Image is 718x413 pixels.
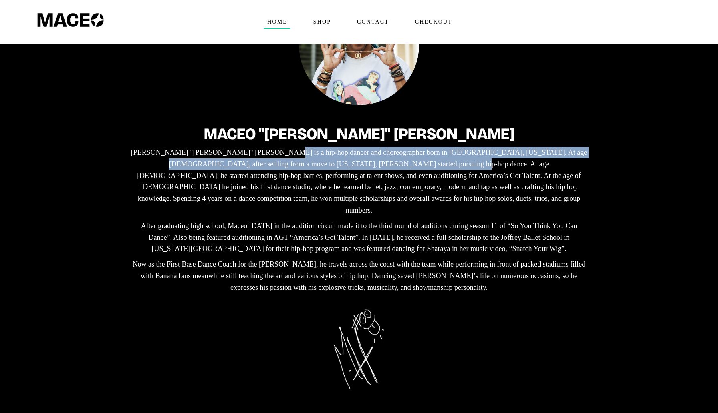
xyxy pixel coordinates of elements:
p: Now as the First Base Dance Coach for the [PERSON_NAME], he travels across the coast with the tea... [129,259,589,293]
span: Shop [310,16,334,28]
h2: Maceo "[PERSON_NAME]" [PERSON_NAME] [129,125,589,143]
img: Maceo Harrison Signature [334,309,385,389]
span: Checkout [411,16,456,28]
p: [PERSON_NAME] "[PERSON_NAME]" [PERSON_NAME] is a hip-hop dancer and choreographer born in [GEOGRA... [129,147,589,216]
span: Home [264,16,290,28]
p: After graduating high school, Maceo [DATE] in the audition circuit made it to the third round of ... [129,220,589,255]
span: Contact [353,16,392,28]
